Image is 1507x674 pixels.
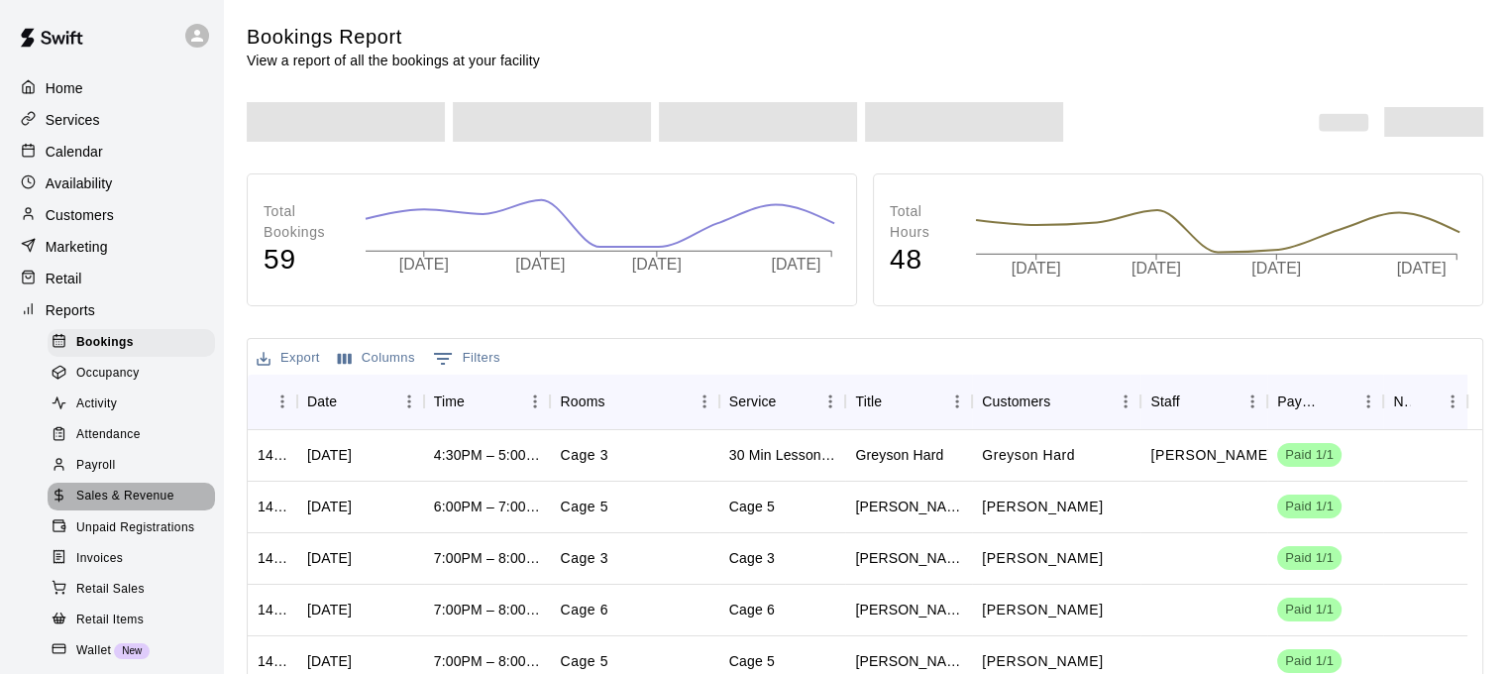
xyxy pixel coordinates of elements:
button: Sort [1180,388,1208,415]
div: ID [248,374,297,429]
a: Invoices [48,543,223,574]
a: Reports [16,295,207,325]
button: Show filters [428,343,505,375]
div: 7:00PM – 8:00PM [434,600,541,619]
a: Occupancy [48,358,223,389]
p: Services [46,110,100,130]
p: Bryson Grayson [982,497,1103,517]
div: Customers [982,374,1050,429]
div: Bryson Grayson [855,497,962,516]
button: Menu [520,387,550,416]
h5: Bookings Report [247,24,540,51]
p: Retail [46,269,82,288]
div: Occupancy [48,360,215,388]
span: Invoices [76,549,123,569]
div: Customers [972,374,1140,429]
span: Sales & Revenue [76,487,174,506]
div: Date [297,374,424,429]
span: Retail Items [76,611,144,630]
span: Activity [76,394,117,414]
a: Customers [16,200,207,230]
div: Invoices [48,545,215,573]
div: Cage 5 [729,497,775,516]
p: Calendar [46,142,103,162]
tspan: [DATE] [1254,260,1304,277]
a: Home [16,73,207,103]
div: Payment [1277,374,1326,429]
a: Calendar [16,137,207,167]
div: 1430732 [258,445,287,465]
button: Sort [1326,388,1353,415]
p: Availability [46,173,113,193]
a: Bookings [48,327,223,358]
div: Service [729,374,777,429]
div: 1429813 [258,600,287,619]
button: Menu [1111,387,1140,416]
div: Time [434,374,465,429]
div: Staff [1150,374,1179,429]
div: Tue, Sep 16, 2025 [307,497,352,516]
p: Total Hours [890,201,955,243]
p: Ray Grayson [982,600,1103,620]
span: Paid 1/1 [1277,601,1342,619]
div: Notes [1393,374,1410,429]
span: Occupancy [76,364,140,384]
tspan: [DATE] [1400,260,1450,277]
div: Tue, Sep 16, 2025 [307,548,352,568]
a: Payroll [48,451,223,482]
div: Tue, Sep 16, 2025 [307,445,352,465]
p: Diego Gutierrez [1150,445,1271,466]
a: Retail Sales [48,574,223,605]
p: Ray Grayson [982,651,1103,672]
a: Availability [16,168,207,198]
div: Retail Items [48,607,215,634]
button: Sort [882,388,910,415]
div: 7:00PM – 8:00PM [434,548,541,568]
button: Sort [337,388,365,415]
a: Unpaid Registrations [48,512,223,543]
div: 4:30PM – 5:00PM [434,445,541,465]
button: Sort [1050,388,1078,415]
span: Paid 1/1 [1277,652,1342,671]
span: Wallet [76,641,111,661]
div: 6:00PM – 7:00PM [434,497,541,516]
div: Tue, Sep 16, 2025 [307,651,352,671]
div: WalletNew [48,637,215,665]
div: Payment [1267,374,1383,429]
tspan: [DATE] [1012,260,1061,277]
span: Payroll [76,456,115,476]
span: Paid 1/1 [1277,446,1342,465]
tspan: [DATE] [516,257,566,274]
button: Menu [1238,387,1267,416]
p: Reports [46,300,95,320]
p: Greyson Hard [982,445,1075,466]
a: Services [16,105,207,135]
a: Retail [16,264,207,293]
div: 1429810 [258,651,287,671]
p: View a report of all the bookings at your facility [247,51,540,70]
div: Cage 5 [729,651,775,671]
div: Tue, Sep 16, 2025 [307,600,352,619]
a: Sales & Revenue [48,482,223,512]
button: Menu [268,387,297,416]
div: Rooms [560,374,604,429]
p: Home [46,78,83,98]
div: Bookings [48,329,215,357]
tspan: [DATE] [634,257,684,274]
h4: 48 [890,243,955,278]
div: Payroll [48,452,215,480]
button: Menu [1353,387,1383,416]
div: 1429848 [258,548,287,568]
a: Marketing [16,232,207,262]
a: WalletNew [48,635,223,666]
p: Cage 5 [560,651,608,672]
button: Menu [815,387,845,416]
div: Ray Grayson [855,600,962,619]
div: Cage 3 [729,548,775,568]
